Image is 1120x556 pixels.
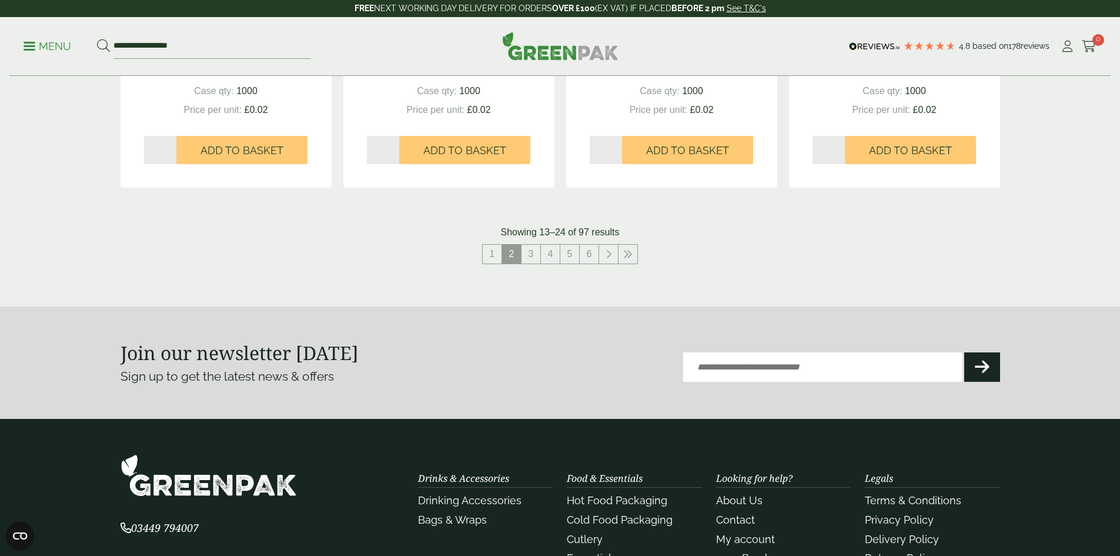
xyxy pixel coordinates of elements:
[646,144,729,157] span: Add to Basket
[418,494,521,507] a: Drinking Accessories
[541,245,560,264] a: 4
[580,245,599,264] a: 6
[865,533,939,545] a: Delivery Policy
[521,245,540,264] a: 3
[467,105,491,115] span: £0.02
[865,514,934,526] a: Privacy Policy
[121,340,359,365] strong: Join our newsletter [DATE]
[355,4,374,13] strong: FREE
[183,105,242,115] span: Price per unit:
[567,533,603,545] a: Cutlery
[903,41,956,51] div: 4.78 Stars
[459,86,480,96] span: 1000
[682,86,703,96] span: 1000
[200,144,283,157] span: Add to Basket
[6,522,34,550] button: Open CMP widget
[121,454,297,497] img: GreenPak Supplies
[552,4,595,13] strong: OVER £100
[716,533,775,545] a: My account
[176,136,307,164] button: Add to Basket
[959,41,972,51] span: 4.8
[245,105,268,115] span: £0.02
[913,105,937,115] span: £0.02
[690,105,714,115] span: £0.02
[1021,41,1049,51] span: reviews
[406,105,464,115] span: Price per unit:
[418,514,487,526] a: Bags & Wraps
[1060,41,1075,52] i: My Account
[1008,41,1021,51] span: 178
[865,494,961,507] a: Terms & Conditions
[423,144,506,157] span: Add to Basket
[483,245,502,264] a: 1
[869,144,952,157] span: Add to Basket
[862,86,902,96] span: Case qty:
[716,514,755,526] a: Contact
[727,4,766,13] a: See T&C's
[501,225,620,239] p: Showing 13–24 of 97 results
[1092,34,1104,46] span: 0
[399,136,530,164] button: Add to Basket
[972,41,1008,51] span: Based on
[716,494,763,507] a: About Us
[236,86,258,96] span: 1000
[1082,41,1096,52] i: Cart
[1082,38,1096,55] a: 0
[622,136,753,164] button: Add to Basket
[194,86,234,96] span: Case qty:
[852,105,910,115] span: Price per unit:
[567,494,667,507] a: Hot Food Packaging
[121,523,199,534] a: 03449 794007
[24,39,71,54] p: Menu
[502,32,618,60] img: GreenPak Supplies
[121,367,516,386] p: Sign up to get the latest news & offers
[905,86,926,96] span: 1000
[845,136,976,164] button: Add to Basket
[502,245,521,264] span: 2
[121,521,199,535] span: 03449 794007
[849,42,900,51] img: REVIEWS.io
[560,245,579,264] a: 5
[24,39,71,51] a: Menu
[671,4,724,13] strong: BEFORE 2 pm
[629,105,687,115] span: Price per unit:
[567,514,673,526] a: Cold Food Packaging
[640,86,680,96] span: Case qty:
[417,86,457,96] span: Case qty:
